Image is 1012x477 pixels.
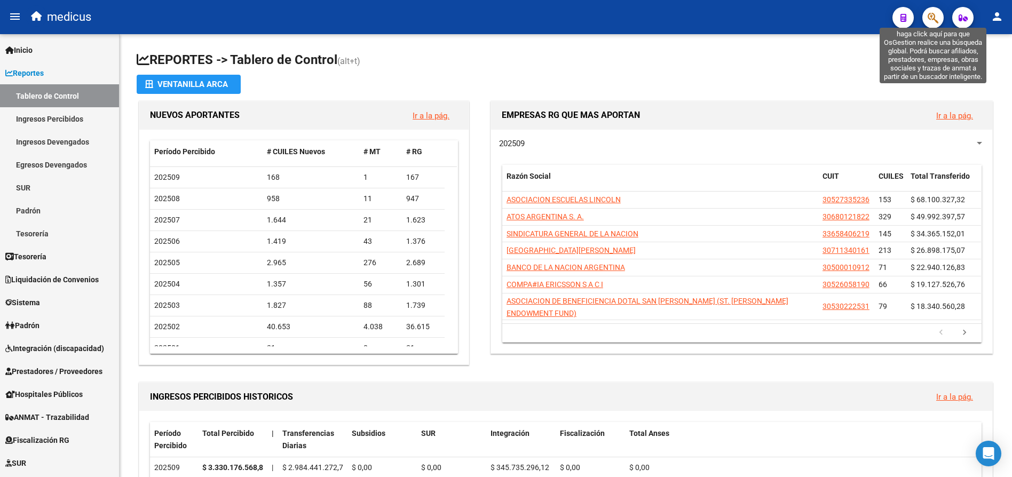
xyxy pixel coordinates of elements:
span: $ 22.940.126,83 [911,263,965,272]
span: Período Percibido [154,429,187,450]
span: Subsidios [352,429,385,438]
span: 30680121822 [823,212,869,221]
span: 30527335236 [823,195,869,204]
span: Inicio [5,44,33,56]
a: go to previous page [931,327,951,339]
span: [GEOGRAPHIC_DATA][PERSON_NAME] [507,246,636,255]
span: 202502 [154,322,180,331]
span: Total Transferido [911,172,970,180]
span: $ 2.984.441.272,72 [282,463,347,472]
div: 21 [363,214,398,226]
span: NUEVOS APORTANTES [150,110,240,120]
span: Padrón [5,320,39,331]
span: Razón Social [507,172,551,180]
strong: $ 3.330.176.568,84 [202,463,267,472]
span: $ 0,00 [560,463,580,472]
h1: REPORTES -> Tablero de Control [137,51,995,70]
span: Hospitales Públicos [5,388,83,400]
span: 202507 [154,216,180,224]
button: Ir a la pág. [928,106,982,125]
div: 43 [363,235,398,248]
span: $ 345.735.296,12 [491,463,549,472]
div: 2.689 [406,257,440,269]
span: Liquidación de Convenios [5,274,99,285]
div: 4.038 [363,321,398,333]
datatable-header-cell: Total Anses [625,422,968,457]
datatable-header-cell: Período Percibido [150,140,263,163]
span: ASOCIACION DE BENEFICIENCIA DOTAL SAN [PERSON_NAME] (ST. [PERSON_NAME] ENDOWMENT FUND) [507,297,788,317]
span: Tesorería [5,251,46,263]
div: 88 [363,299,398,312]
a: Ir a la pág. [936,392,973,402]
span: $ 34.365.152,01 [911,229,965,238]
datatable-header-cell: Fiscalización [556,422,625,457]
span: Transferencias Diarias [282,429,334,450]
span: medicus [47,5,91,29]
datatable-header-cell: Período Percibido [150,422,198,457]
span: 33658406219 [823,229,869,238]
span: 79 [879,302,887,311]
span: CUILES [879,172,904,180]
span: 202508 [154,194,180,203]
span: 145 [879,229,891,238]
span: | [272,429,274,438]
span: 202505 [154,258,180,267]
div: 1.419 [267,235,355,248]
datatable-header-cell: SUR [417,422,486,457]
span: 66 [879,280,887,289]
span: SINDICATURA GENERAL DE LA NACION [507,229,638,238]
a: Ir a la pág. [936,111,973,121]
span: Sistema [5,297,40,308]
div: 0 [363,342,398,354]
span: 153 [879,195,891,204]
div: 1.739 [406,299,440,312]
div: 1.357 [267,278,355,290]
span: ATOS ARGENTINA S. A. [507,212,584,221]
span: $ 18.340.560,28 [911,302,965,311]
span: 30500010912 [823,263,869,272]
div: 276 [363,257,398,269]
datatable-header-cell: Integración [486,422,556,457]
datatable-header-cell: | [267,422,278,457]
span: SUR [421,429,436,438]
div: 31 [267,342,355,354]
div: 202509 [154,462,194,474]
div: Open Intercom Messenger [976,441,1001,466]
span: $ 0,00 [352,463,372,472]
span: # MT [363,147,381,156]
span: 329 [879,212,891,221]
span: BANCO DE LA NACION ARGENTINA [507,263,625,272]
span: 30530222531 [823,302,869,311]
datatable-header-cell: Total Percibido [198,422,267,457]
div: 958 [267,193,355,205]
span: (alt+t) [337,56,360,66]
mat-icon: menu [9,10,21,23]
div: 167 [406,171,440,184]
span: 202501 [154,344,180,352]
span: $ 26.898.175,07 [911,246,965,255]
mat-icon: person [991,10,1003,23]
span: $ 49.992.397,57 [911,212,965,221]
div: 1.376 [406,235,440,248]
div: 1.827 [267,299,355,312]
span: # CUILES Nuevos [267,147,325,156]
span: Prestadores / Proveedores [5,365,102,377]
span: $ 19.127.526,76 [911,280,965,289]
span: COMPA#IA ERICSSON S A C I [507,280,603,289]
span: ANMAT - Trazabilidad [5,411,89,423]
datatable-header-cell: Transferencias Diarias [278,422,347,457]
span: Total Anses [629,429,669,438]
span: Total Percibido [202,429,254,438]
button: Ventanilla ARCA [137,75,241,94]
span: 202506 [154,237,180,245]
div: 168 [267,171,355,184]
datatable-header-cell: Subsidios [347,422,417,457]
span: 202504 [154,280,180,288]
div: 31 [406,342,440,354]
a: go to next page [954,327,975,339]
datatable-header-cell: # RG [402,140,445,163]
a: Ir a la pág. [413,111,449,121]
datatable-header-cell: CUIT [818,165,874,200]
datatable-header-cell: # CUILES Nuevos [263,140,359,163]
span: 213 [879,246,891,255]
